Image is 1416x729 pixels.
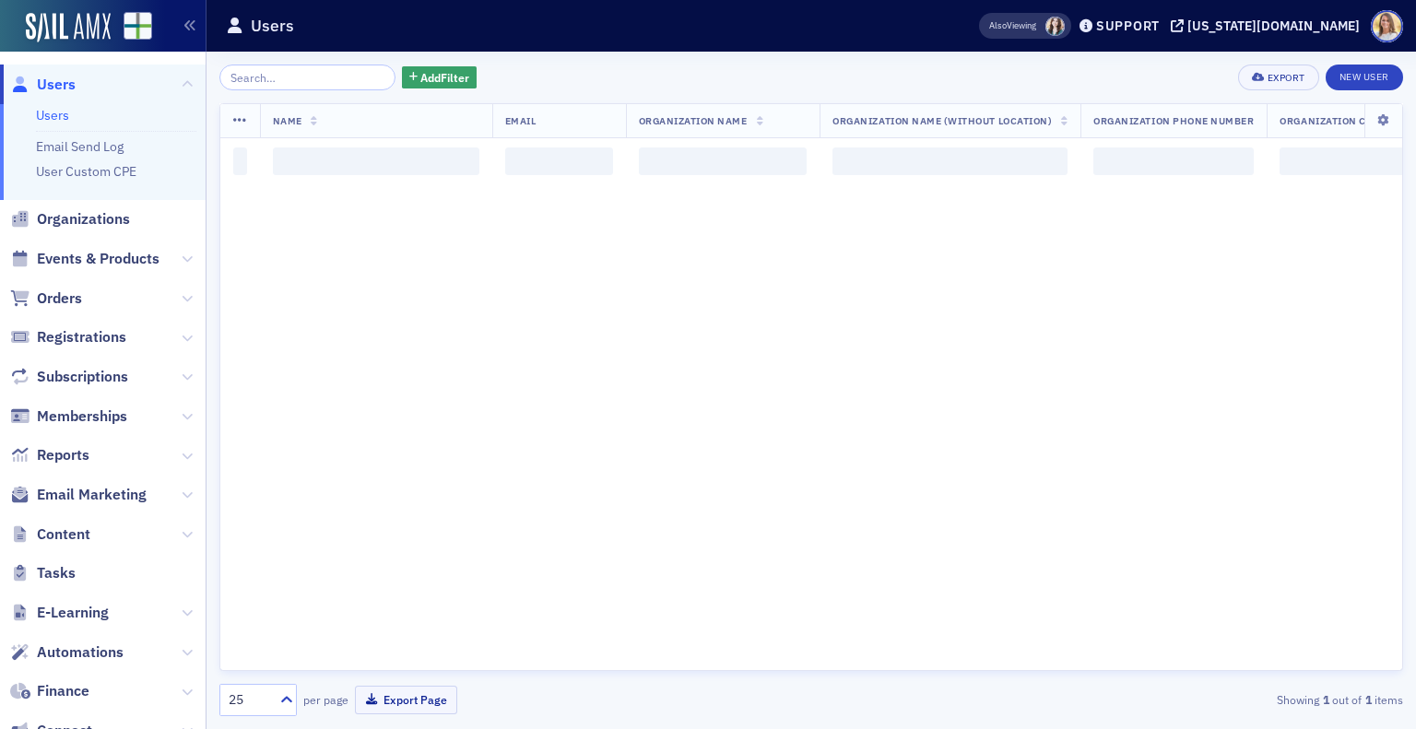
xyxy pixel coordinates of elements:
[10,249,159,269] a: Events & Products
[251,15,294,37] h1: Users
[10,327,126,347] a: Registrations
[1319,691,1332,708] strong: 1
[37,406,127,427] span: Memberships
[420,69,469,86] span: Add Filter
[37,249,159,269] span: Events & Products
[1371,10,1403,42] span: Profile
[639,114,748,127] span: Organization Name
[37,209,130,229] span: Organizations
[10,681,89,701] a: Finance
[37,327,126,347] span: Registrations
[111,12,152,43] a: View Homepage
[37,524,90,545] span: Content
[1238,65,1318,90] button: Export
[1171,19,1366,32] button: [US_STATE][DOMAIN_NAME]
[1187,18,1360,34] div: [US_STATE][DOMAIN_NAME]
[37,445,89,465] span: Reports
[10,445,89,465] a: Reports
[273,147,479,175] span: ‌
[639,147,807,175] span: ‌
[37,288,82,309] span: Orders
[10,563,76,583] a: Tasks
[10,603,109,623] a: E-Learning
[36,138,124,155] a: Email Send Log
[1093,147,1254,175] span: ‌
[37,681,89,701] span: Finance
[505,114,537,127] span: Email
[37,485,147,505] span: Email Marketing
[10,642,124,663] a: Automations
[10,209,130,229] a: Organizations
[1021,691,1403,708] div: Showing out of items
[402,66,478,89] button: AddFilter
[10,75,76,95] a: Users
[1280,147,1411,175] span: ‌
[10,288,82,309] a: Orders
[1268,73,1305,83] div: Export
[989,19,1036,32] span: Viewing
[832,147,1068,175] span: ‌
[229,690,269,710] div: 25
[832,114,1052,127] span: Organization Name (Without Location)
[37,563,76,583] span: Tasks
[36,107,69,123] a: Users
[1326,65,1403,90] a: New User
[355,686,457,714] button: Export Page
[233,147,247,175] span: ‌
[989,19,1007,31] div: Also
[10,367,128,387] a: Subscriptions
[10,524,90,545] a: Content
[219,65,395,90] input: Search…
[37,75,76,95] span: Users
[505,147,613,175] span: ‌
[37,642,124,663] span: Automations
[273,114,302,127] span: Name
[1362,691,1375,708] strong: 1
[124,12,152,41] img: SailAMX
[37,367,128,387] span: Subscriptions
[26,13,111,42] img: SailAMX
[303,691,348,708] label: per page
[1280,114,1396,127] span: Organization Credit
[37,603,109,623] span: E-Learning
[1093,114,1254,127] span: Organization Phone Number
[10,406,127,427] a: Memberships
[1045,17,1065,36] span: Sarah Lowery
[36,163,136,180] a: User Custom CPE
[1096,18,1160,34] div: Support
[10,485,147,505] a: Email Marketing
